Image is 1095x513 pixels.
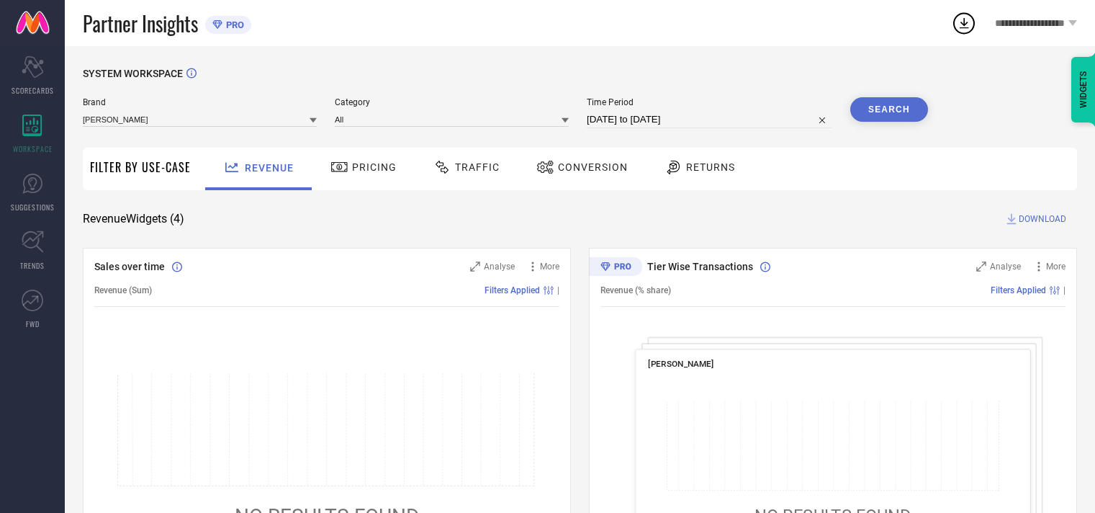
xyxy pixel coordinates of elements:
span: Time Period [587,97,832,107]
span: SYSTEM WORKSPACE [83,68,183,79]
span: Filters Applied [991,285,1046,295]
span: Revenue (Sum) [94,285,152,295]
span: Category [335,97,569,107]
span: More [1046,262,1065,272]
span: WORKSPACE [13,143,53,154]
span: Revenue (% share) [600,285,671,295]
span: SCORECARDS [12,85,54,96]
span: Conversion [558,161,628,173]
svg: Zoom [976,262,986,272]
span: Analyse [990,262,1021,272]
button: Search [850,97,928,122]
span: Traffic [455,161,500,173]
input: Select time period [587,111,832,128]
svg: Zoom [470,262,480,272]
span: Sales over time [94,261,165,272]
span: Partner Insights [83,9,198,38]
span: PRO [222,19,244,30]
span: DOWNLOAD [1019,212,1066,226]
div: Premium [589,257,642,279]
span: Brand [83,97,317,107]
span: [PERSON_NAME] [648,359,713,369]
span: FWD [26,318,40,329]
span: | [557,285,559,295]
span: More [540,262,559,272]
span: Analyse [484,262,515,272]
span: Returns [686,161,735,173]
span: Filters Applied [485,285,540,295]
span: TRENDS [20,260,45,271]
span: Tier Wise Transactions [647,261,753,272]
span: Filter By Use-Case [90,159,191,176]
span: Revenue Widgets ( 4 ) [83,212,184,226]
span: | [1063,285,1065,295]
span: Revenue [245,162,294,174]
div: Open download list [951,10,977,36]
span: SUGGESTIONS [11,202,55,213]
span: Pricing [352,161,397,173]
